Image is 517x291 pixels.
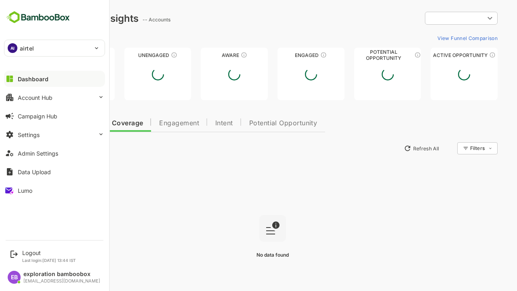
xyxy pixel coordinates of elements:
[249,52,316,58] div: Engaged
[326,52,393,58] div: Potential Opportunity
[172,52,240,58] div: Aware
[114,17,145,23] ag: -- Accounts
[19,52,86,58] div: Unreached
[18,76,48,82] div: Dashboard
[461,52,467,58] div: These accounts have open opportunities which might be at any of the Sales Stages
[372,142,414,155] button: Refresh All
[18,131,40,138] div: Settings
[18,187,32,194] div: Lumo
[4,182,105,198] button: Lumo
[8,43,17,53] div: AI
[23,271,100,278] div: exploration bamboobox
[131,120,171,127] span: Engagement
[4,145,105,161] button: Admin Settings
[4,40,105,56] div: AIairtel
[228,252,261,258] span: No data found
[442,145,456,151] div: Filters
[441,141,469,156] div: Filters
[4,164,105,180] button: Data Upload
[292,52,298,58] div: These accounts are warm, further nurturing would qualify them to MQAs
[23,278,100,284] div: [EMAIL_ADDRESS][DOMAIN_NAME]
[19,13,110,24] div: Dashboard Insights
[20,44,34,53] p: airtel
[22,249,76,256] div: Logout
[386,52,393,58] div: These accounts are MQAs and can be passed on to Inside Sales
[96,52,163,58] div: Unengaged
[66,52,72,58] div: These accounts have not been engaged with for a defined time period
[18,94,53,101] div: Account Hub
[402,52,469,58] div: Active Opportunity
[22,258,76,263] p: Last login: [DATE] 13:44 IST
[19,141,78,156] button: New Insights
[4,10,72,25] img: BambooboxFullLogoMark.5f36c76dfaba33ec1ec1367b70bb1252.svg
[8,271,21,284] div: EB
[18,113,57,120] div: Campaign Hub
[4,89,105,105] button: Account Hub
[406,32,469,44] button: View Funnel Comparison
[4,127,105,143] button: Settings
[4,71,105,87] button: Dashboard
[143,52,149,58] div: These accounts have not shown enough engagement and need nurturing
[397,11,469,25] div: ​
[187,120,205,127] span: Intent
[221,120,289,127] span: Potential Opportunity
[18,150,58,157] div: Admin Settings
[27,120,115,127] span: Data Quality and Coverage
[18,169,51,175] div: Data Upload
[4,108,105,124] button: Campaign Hub
[212,52,219,58] div: These accounts have just entered the buying cycle and need further nurturing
